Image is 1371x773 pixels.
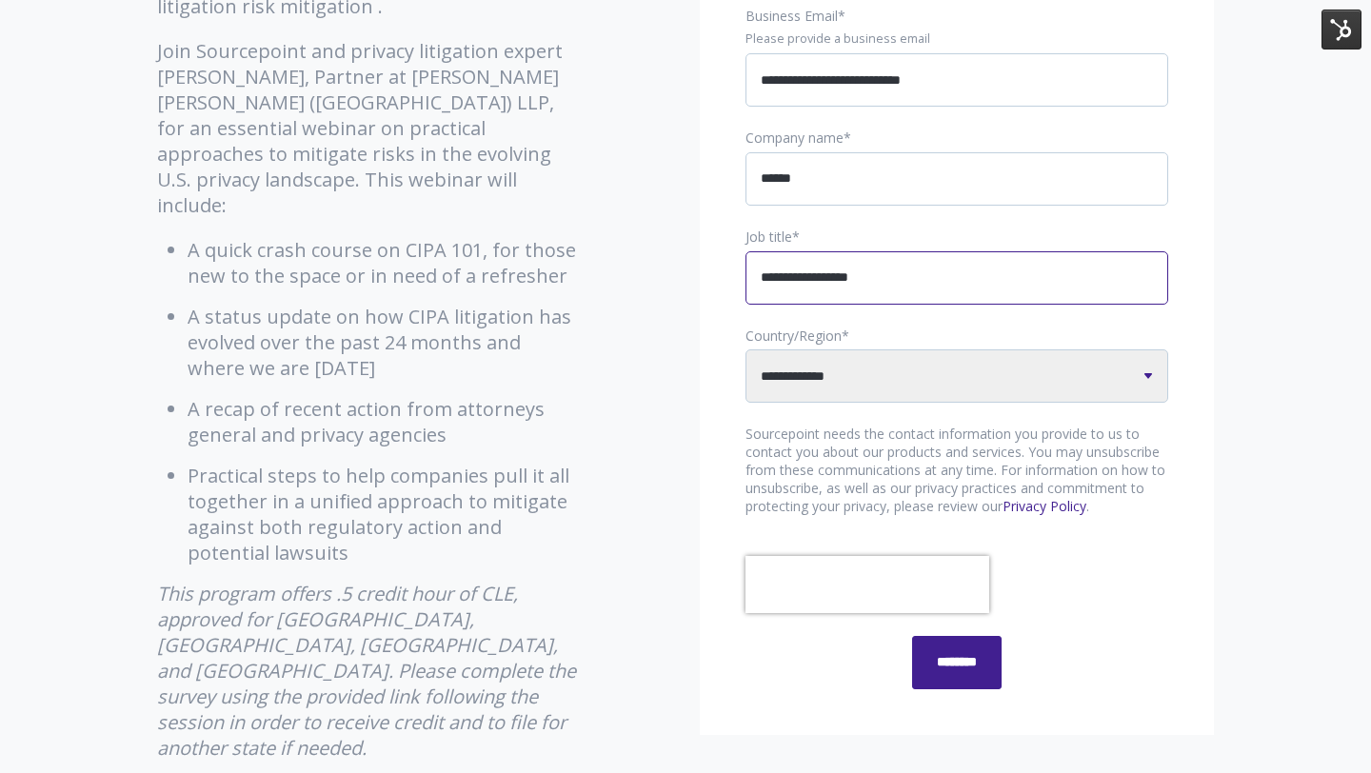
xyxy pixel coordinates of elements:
span: Job title [745,228,792,246]
p: Sourcepoint needs the contact information you provide to us to contact you about our products and... [745,426,1168,516]
li: A quick crash course on CIPA 101, for those new to the space or in need of a refresher [188,237,581,288]
iframe: reCAPTCHA [745,556,989,613]
span: Country/Region [745,327,842,345]
span: Business Email [745,7,838,25]
li: A status update on how CIPA litigation has evolved over the past 24 months and where we are [DATE] [188,304,581,381]
li: A recap of recent action from attorneys general and privacy agencies [188,396,581,447]
em: This program offers .5 credit hour of CLE, approved for [GEOGRAPHIC_DATA], [GEOGRAPHIC_DATA], [GE... [157,581,576,761]
span: Company name [745,129,844,147]
a: Privacy Policy [1003,497,1086,515]
img: HubSpot Tools Menu Toggle [1321,10,1361,50]
li: Practical steps to help companies pull it all together in a unified approach to mitigate against ... [188,463,581,565]
legend: Please provide a business email [745,30,1168,48]
p: Join Sourcepoint and privacy litigation expert [PERSON_NAME], Partner at [PERSON_NAME] [PERSON_NA... [157,38,581,218]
